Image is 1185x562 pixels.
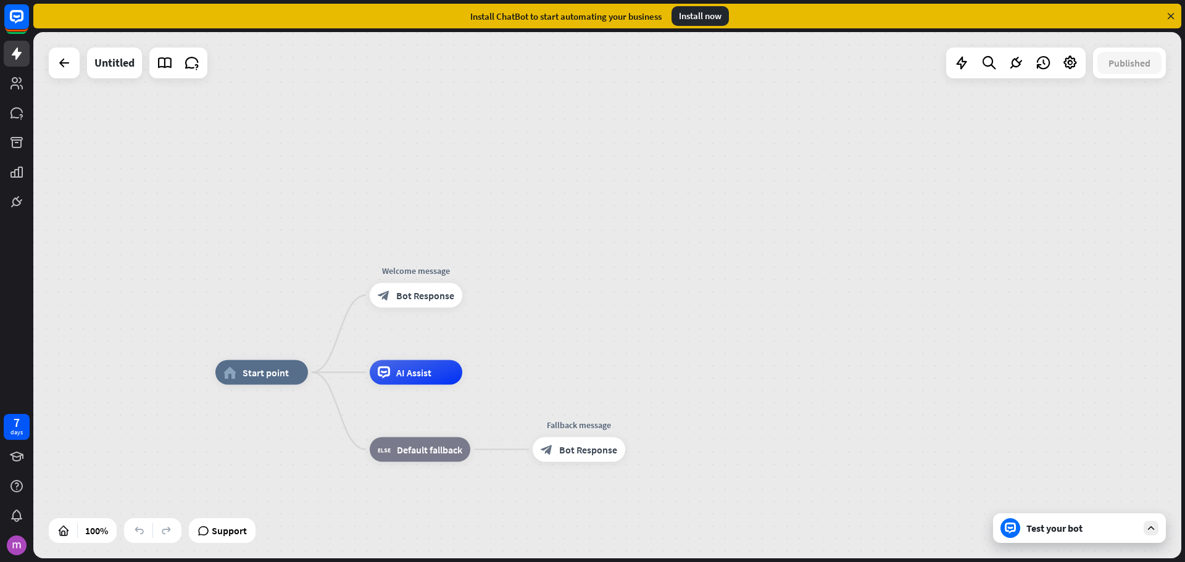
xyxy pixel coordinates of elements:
[81,521,112,540] div: 100%
[94,48,135,78] div: Untitled
[14,417,20,428] div: 7
[559,444,617,456] span: Bot Response
[378,444,391,456] i: block_fallback
[378,289,390,302] i: block_bot_response
[541,444,553,456] i: block_bot_response
[1026,522,1137,534] div: Test your bot
[10,428,23,437] div: days
[396,289,454,302] span: Bot Response
[243,366,289,379] span: Start point
[523,419,634,431] div: Fallback message
[396,366,431,379] span: AI Assist
[470,10,662,22] div: Install ChatBot to start automating your business
[1097,52,1162,74] button: Published
[397,444,462,456] span: Default fallback
[212,521,247,540] span: Support
[360,265,472,277] div: Welcome message
[671,6,729,26] div: Install now
[4,414,30,440] a: 7 days
[10,5,47,42] button: Open LiveChat chat widget
[223,366,236,379] i: home_2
